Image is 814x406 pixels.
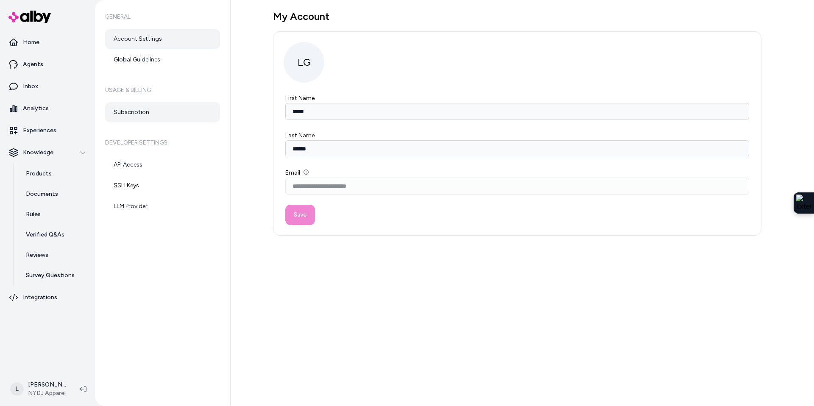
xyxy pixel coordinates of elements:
[28,381,66,389] p: [PERSON_NAME]
[105,196,220,217] a: LLM Provider
[23,104,49,113] p: Analytics
[8,11,51,23] img: alby Logo
[3,287,92,308] a: Integrations
[5,375,73,403] button: L[PERSON_NAME]NYDJ Apparel
[3,142,92,163] button: Knowledge
[105,175,220,196] a: SSH Keys
[17,265,92,286] a: Survey Questions
[17,164,92,184] a: Products
[17,225,92,245] a: Verified Q&As
[26,271,75,280] p: Survey Questions
[284,42,324,83] span: LG
[26,170,52,178] p: Products
[26,231,64,239] p: Verified Q&As
[105,50,220,70] a: Global Guidelines
[105,155,220,175] a: API Access
[26,210,41,219] p: Rules
[3,32,92,53] a: Home
[105,131,220,155] h6: Developer Settings
[105,29,220,49] a: Account Settings
[285,169,309,176] label: Email
[23,126,56,135] p: Experiences
[23,38,39,47] p: Home
[3,120,92,141] a: Experiences
[17,245,92,265] a: Reviews
[273,10,761,23] h1: My Account
[285,95,315,102] label: First Name
[3,98,92,119] a: Analytics
[28,389,66,398] span: NYDJ Apparel
[26,251,48,259] p: Reviews
[23,60,43,69] p: Agents
[796,195,811,211] img: Extension Icon
[285,132,315,139] label: Last Name
[3,54,92,75] a: Agents
[10,382,24,396] span: L
[23,82,38,91] p: Inbox
[17,184,92,204] a: Documents
[23,293,57,302] p: Integrations
[23,148,53,157] p: Knowledge
[3,76,92,97] a: Inbox
[304,170,309,175] button: Email
[105,5,220,29] h6: General
[105,102,220,122] a: Subscription
[105,78,220,102] h6: Usage & Billing
[26,190,58,198] p: Documents
[17,204,92,225] a: Rules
